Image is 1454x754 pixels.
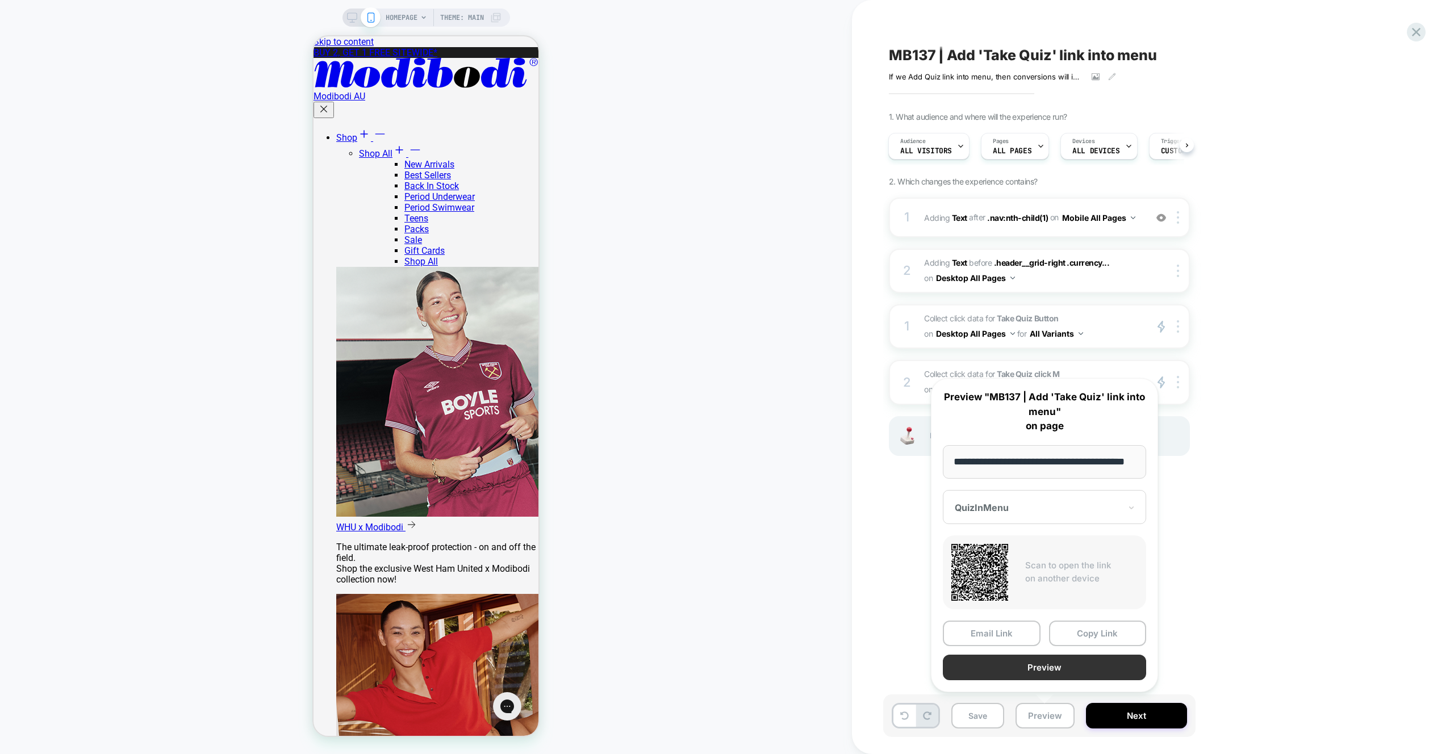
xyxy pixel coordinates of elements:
img: down arrow [1010,332,1015,335]
span: for [1017,326,1027,341]
img: down arrow [1079,332,1083,335]
span: BEFORE [969,258,992,267]
a: Period Swimwear [91,166,161,177]
span: All Visitors [900,147,952,155]
button: Copy Link [1049,621,1147,646]
div: 2 [901,371,913,394]
svg: Minus icon [95,107,108,120]
span: Adding [924,258,967,267]
div: 1 [901,206,913,229]
a: Shop All [91,220,124,231]
a: Best Sellers [91,133,137,144]
span: MB137 | Add 'Take Quiz' link into menu [889,47,1157,64]
span: WHU x Modibodi [23,485,90,496]
span: 2. Which changes the experience contains? [889,177,1037,186]
span: ALL DEVICES [1072,147,1119,155]
span: Custom Code [1161,147,1208,155]
a: Period Underwear [91,155,161,166]
svg: Cross icon [5,67,16,78]
span: HOMEPAGE [386,9,417,27]
button: Preview [943,655,1146,680]
button: Save [951,703,1004,728]
a: WHU x Modibodi [23,231,225,483]
a: Teens [91,177,115,187]
a: Back In Stock [91,144,145,155]
span: ALL PAGES [993,147,1031,155]
span: Collect click data for [924,311,1140,342]
a: Shop [45,112,108,123]
img: close [1177,320,1179,333]
img: WHU x Modibodi [23,231,273,480]
img: close [1177,376,1179,388]
img: Joystick [896,427,918,445]
button: Preview [1016,703,1075,728]
div: 1 [901,315,913,338]
span: Audience [900,137,926,145]
button: Email Link [943,621,1041,646]
a: WHU x Modibodi [23,485,103,496]
button: Mobile All Pages [1062,210,1135,226]
p: Preview "MB137 | Add 'Take Quiz' link into menu" on page [943,390,1146,434]
img: close [1177,211,1179,224]
button: Next [1086,703,1187,728]
a: Shop [23,96,73,107]
span: on [924,326,933,341]
a: Gift Cards [91,209,131,220]
img: down arrow [1010,277,1015,279]
a: Packs [91,187,115,198]
span: on [924,271,933,285]
p: The ultimate leak-proof protection - on and off the field. Shop the exclusive West Ham United x M... [23,505,225,548]
strong: Take Quiz Button [997,313,1058,323]
div: 2 [901,259,913,282]
span: on [1050,210,1059,224]
a: Sale [91,198,108,209]
span: If we Add Quiz link into menu, then conversions will increase, because new visitors are able to f... [889,72,1083,81]
span: Pages [993,137,1009,145]
span: Devices [1072,137,1094,145]
span: Trigger [1161,137,1183,145]
span: 1. What audience and where will the experience run? [889,112,1067,122]
span: Adding [924,212,967,222]
span: Theme: MAIN [440,9,484,27]
button: Desktop All Pages [936,325,1015,342]
button: All Variants [1030,325,1083,342]
button: Desktop All Pages [936,270,1015,286]
img: down arrow [1131,216,1135,219]
p: Scan to open the link on another device [1025,559,1138,585]
b: Text [952,212,967,222]
iframe: Gorgias live chat messenger [174,652,214,688]
svg: Plus icon [44,91,57,104]
img: close [1177,265,1179,277]
svg: Minus icon [60,91,73,104]
a: New Arrivals [91,123,141,133]
img: crossed eye [1156,213,1166,223]
span: .header__grid-right .currency... [994,258,1110,267]
span: .nav:nth-child(1) [987,212,1048,222]
b: Text [952,258,967,267]
svg: Plus icon [79,107,93,120]
span: AFTER [969,212,985,222]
